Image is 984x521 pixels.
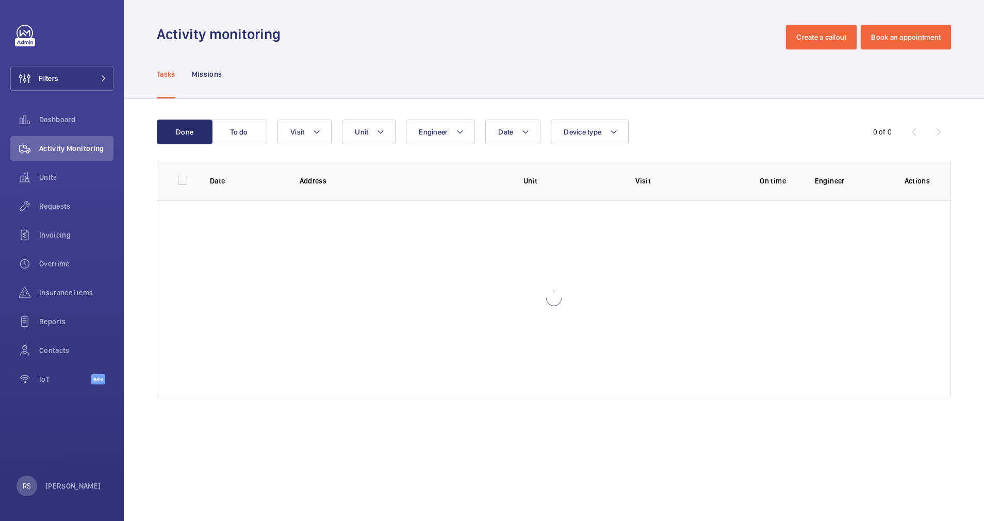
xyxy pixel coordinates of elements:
span: Visit [290,128,304,136]
span: Dashboard [39,114,113,125]
p: RS [23,481,31,491]
button: Device type [551,120,629,144]
button: Done [157,120,212,144]
p: [PERSON_NAME] [45,481,101,491]
p: Tasks [157,69,175,79]
p: Unit [523,176,619,186]
p: On time [747,176,798,186]
span: Overtime [39,259,113,269]
span: Beta [91,374,105,384]
button: Book an appointment [861,25,951,49]
span: Device type [564,128,601,136]
span: Engineer [419,128,448,136]
p: Missions [192,69,222,79]
span: Activity Monitoring [39,143,113,154]
span: Invoicing [39,230,113,240]
p: Visit [635,176,731,186]
button: Filters [10,66,113,91]
button: Unit [342,120,396,144]
span: IoT [39,374,91,384]
button: Create a callout [786,25,857,49]
p: Address [300,176,507,186]
span: Filters [39,73,58,83]
button: Date [485,120,540,144]
h1: Activity monitoring [157,25,287,44]
button: Engineer [406,120,475,144]
button: To do [211,120,267,144]
span: Insurance items [39,288,113,298]
span: Requests [39,201,113,211]
span: Date [498,128,513,136]
span: Units [39,172,113,182]
div: 0 of 0 [873,127,892,137]
p: Engineer [815,176,888,186]
button: Visit [277,120,332,144]
p: Actions [905,176,930,186]
p: Date [210,176,283,186]
span: Unit [355,128,368,136]
span: Contacts [39,345,113,356]
span: Reports [39,316,113,327]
